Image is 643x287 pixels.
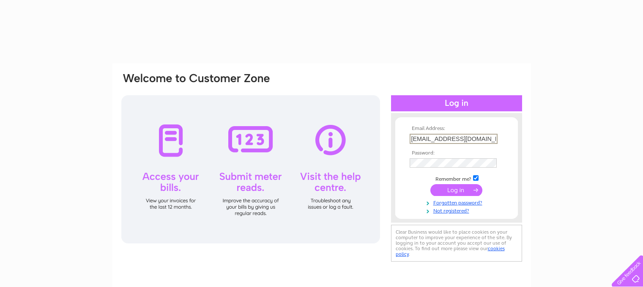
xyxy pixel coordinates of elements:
th: Email Address: [408,126,506,132]
input: Submit [430,184,482,196]
a: cookies policy [396,246,505,257]
th: Password: [408,150,506,156]
div: Clear Business would like to place cookies on your computer to improve your experience of the sit... [391,225,522,262]
a: Not registered? [410,206,506,214]
a: Forgotten password? [410,198,506,206]
td: Remember me? [408,174,506,182]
